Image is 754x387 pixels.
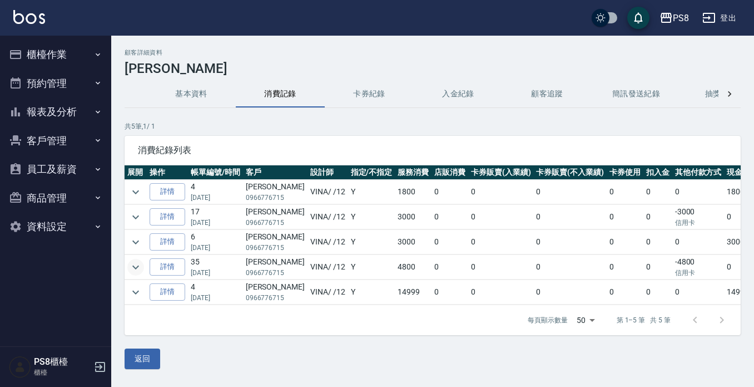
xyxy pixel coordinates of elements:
button: expand row [127,284,144,301]
a: 詳情 [150,183,185,200]
button: 櫃檯作業 [4,40,107,69]
h3: [PERSON_NAME] [125,61,741,76]
td: 0 [533,230,607,254]
button: expand row [127,259,144,276]
a: 詳情 [150,233,185,251]
img: Person [9,356,31,378]
td: 0 [643,255,672,280]
a: 詳情 [150,258,185,276]
td: [PERSON_NAME] [243,180,307,204]
td: -3000 [672,205,725,229]
td: 0 [672,180,725,204]
td: 4 [188,280,243,305]
td: 1800 [395,180,431,204]
td: 0 [468,280,534,305]
a: 詳情 [150,283,185,301]
td: 4 [188,180,243,204]
button: 入金紀錄 [414,81,503,107]
th: 扣入金 [643,165,672,180]
div: PS8 [673,11,689,25]
td: 0 [431,255,468,280]
th: 服務消費 [395,165,431,180]
p: 0966776715 [246,268,305,278]
button: PS8 [655,7,693,30]
p: 第 1–5 筆 共 5 筆 [617,315,671,325]
td: 6 [188,230,243,254]
td: 0 [533,255,607,280]
button: 登出 [698,8,741,28]
td: Y [348,230,395,254]
td: 0 [607,180,643,204]
td: 35 [188,255,243,280]
td: -4800 [672,255,725,280]
td: 0 [607,205,643,229]
img: Logo [13,10,45,24]
td: 0 [468,180,534,204]
td: Y [348,255,395,280]
td: VINA / /12 [307,180,348,204]
button: 資料設定 [4,212,107,241]
th: 設計師 [307,165,348,180]
td: VINA / /12 [307,205,348,229]
h2: 顧客詳細資料 [125,49,741,56]
td: VINA / /12 [307,230,348,254]
td: 0 [468,230,534,254]
button: expand row [127,209,144,226]
td: 0 [643,230,672,254]
td: [PERSON_NAME] [243,280,307,305]
td: 0 [672,230,725,254]
td: 0 [607,255,643,280]
td: 0 [468,205,534,229]
td: 0 [607,280,643,305]
p: 櫃檯 [34,368,91,378]
td: 0 [672,280,725,305]
button: 基本資料 [147,81,236,107]
td: 0 [533,205,607,229]
td: 0 [533,280,607,305]
button: 員工及薪資 [4,155,107,184]
button: 預約管理 [4,69,107,98]
th: 卡券使用 [607,165,643,180]
p: 0966776715 [246,293,305,303]
td: Y [348,280,395,305]
p: 0966776715 [246,193,305,203]
td: [PERSON_NAME] [243,205,307,229]
td: VINA / /12 [307,280,348,305]
p: 0966776715 [246,243,305,253]
p: [DATE] [191,268,240,278]
td: [PERSON_NAME] [243,230,307,254]
th: 指定/不指定 [348,165,395,180]
td: VINA / /12 [307,255,348,280]
td: 0 [431,280,468,305]
button: 顧客追蹤 [503,81,592,107]
th: 操作 [147,165,188,180]
td: Y [348,205,395,229]
p: 0966776715 [246,218,305,228]
th: 客戶 [243,165,307,180]
td: 0 [607,230,643,254]
td: 17 [188,205,243,229]
button: expand row [127,184,144,200]
td: 0 [643,280,672,305]
div: 50 [572,305,599,335]
p: 信用卡 [675,268,722,278]
th: 其他付款方式 [672,165,725,180]
button: 返回 [125,349,160,369]
p: [DATE] [191,293,240,303]
button: 客戶管理 [4,126,107,155]
td: 0 [643,205,672,229]
td: 0 [468,255,534,280]
a: 詳情 [150,208,185,226]
button: 消費記錄 [236,81,325,107]
p: [DATE] [191,243,240,253]
td: [PERSON_NAME] [243,255,307,280]
th: 帳單編號/時間 [188,165,243,180]
th: 店販消費 [431,165,468,180]
button: 商品管理 [4,184,107,213]
td: 0 [643,180,672,204]
button: save [627,7,649,29]
td: 3000 [395,230,431,254]
p: [DATE] [191,193,240,203]
td: 0 [533,180,607,204]
td: 0 [431,230,468,254]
